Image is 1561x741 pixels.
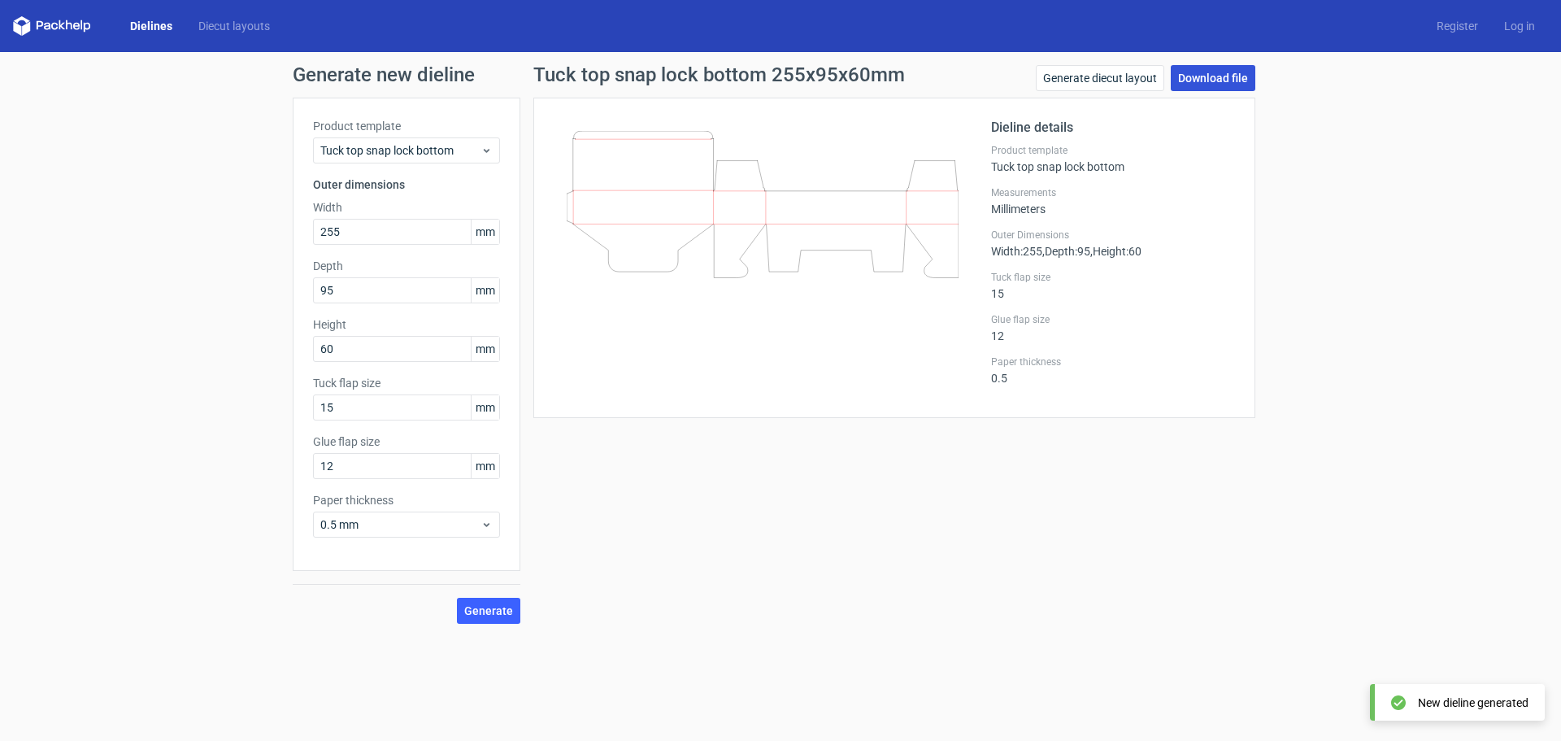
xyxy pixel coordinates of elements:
a: Download file [1171,65,1255,91]
a: Register [1424,18,1491,34]
span: mm [471,278,499,303]
label: Glue flap size [313,434,500,450]
label: Depth [313,258,500,274]
span: Tuck top snap lock bottom [320,142,480,159]
span: Generate [464,605,513,617]
span: , Depth : 95 [1042,245,1090,258]
a: Generate diecut layout [1036,65,1164,91]
label: Product template [313,118,500,134]
label: Paper thickness [313,492,500,508]
h1: Tuck top snap lock bottom 255x95x60mm [533,65,905,85]
span: mm [471,454,499,478]
div: Millimeters [991,186,1235,216]
span: Width : 255 [991,245,1042,258]
label: Product template [991,144,1235,157]
div: 0.5 [991,355,1235,385]
h2: Dieline details [991,118,1235,137]
label: Glue flap size [991,313,1235,326]
label: Paper thickness [991,355,1235,368]
label: Measurements [991,186,1235,199]
a: Dielines [117,18,185,34]
span: mm [471,395,499,420]
label: Width [313,199,500,216]
span: , Height : 60 [1090,245,1141,258]
span: mm [471,337,499,361]
h3: Outer dimensions [313,177,500,193]
h1: Generate new dieline [293,65,1268,85]
label: Outer Dimensions [991,229,1235,242]
span: 0.5 mm [320,517,480,533]
a: Log in [1491,18,1548,34]
label: Tuck flap size [313,375,500,391]
div: Tuck top snap lock bottom [991,144,1235,173]
div: New dieline generated [1418,695,1528,711]
label: Height [313,316,500,333]
button: Generate [457,598,520,624]
span: mm [471,220,499,244]
div: 15 [991,271,1235,300]
a: Diecut layouts [185,18,283,34]
div: 12 [991,313,1235,342]
label: Tuck flap size [991,271,1235,284]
